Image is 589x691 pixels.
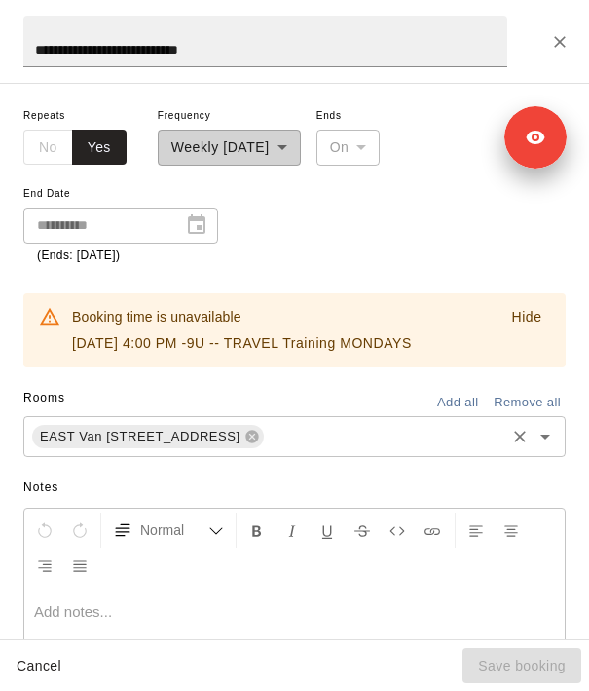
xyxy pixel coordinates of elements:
[426,388,489,418] button: Add all
[37,247,204,266] p: (Ends: [DATE])
[32,425,264,448] div: EAST Van [STREET_ADDRESS]
[28,548,61,583] button: Right Align
[316,130,381,166] div: On
[63,548,96,583] button: Justify Align
[511,307,541,327] p: Hide
[460,513,493,548] button: Left Align
[23,103,142,130] span: Repeats
[158,103,301,130] span: Frequency
[506,423,534,450] button: Clear
[72,333,412,354] p: [DATE] 4:00 PM - 9U -- TRAVEL Training MONDAYS
[72,299,412,362] div: Booking time is unavailable
[23,473,566,504] span: Notes
[140,520,208,540] span: Normal
[532,423,559,450] button: Open
[28,513,61,548] button: Undo
[416,513,449,548] button: Insert Link
[240,513,274,548] button: Format Bold
[8,648,70,684] button: Cancel
[489,388,566,418] button: Remove all
[23,130,127,166] div: outlined button group
[32,427,248,446] span: EAST Van [STREET_ADDRESS]
[542,24,577,59] button: Close
[23,181,218,208] span: End Date
[311,513,344,548] button: Format Underline
[276,513,309,548] button: Format Italics
[23,391,65,404] span: Rooms
[381,513,414,548] button: Insert Code
[105,513,232,548] button: Formatting Options
[496,303,558,331] button: Hide
[63,513,96,548] button: Redo
[72,130,127,166] button: Yes
[495,513,528,548] button: Center Align
[346,513,379,548] button: Format Strikethrough
[316,103,381,130] span: Ends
